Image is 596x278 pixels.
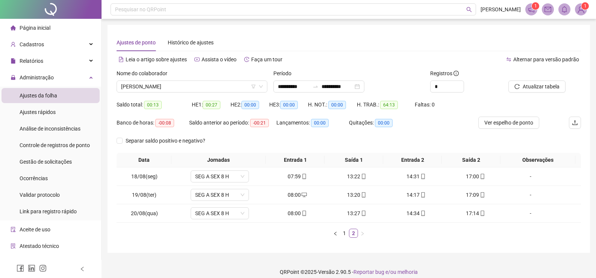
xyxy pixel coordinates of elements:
div: 07:59 [271,172,324,181]
img: 79979 [575,4,587,15]
div: 14:17 [390,191,443,199]
iframe: Intercom live chat [570,252,588,270]
th: Entrada 1 [266,153,325,167]
th: Observações [500,153,575,167]
span: file-text [118,57,124,62]
div: 08:00 [271,209,324,217]
span: history [244,57,249,62]
div: 14:31 [390,172,443,181]
li: Página anterior [331,229,340,238]
span: 00:00 [328,101,346,109]
span: info-circle [453,71,459,76]
div: 08:00 [271,191,324,199]
span: 00:00 [241,101,259,109]
div: HE 3: [269,100,308,109]
div: H. NOT.: [308,100,357,109]
th: Data [117,153,171,167]
span: mobile [301,211,307,216]
span: Reportar bug e/ou melhoria [353,269,418,275]
label: Período [273,69,296,77]
span: desktop [301,192,307,197]
span: -00:21 [250,119,269,127]
div: HE 2: [231,100,269,109]
span: audit [11,227,16,232]
span: Alternar para versão padrão [513,56,579,62]
div: Saldo total: [117,100,192,109]
span: 00:00 [280,101,298,109]
span: Ver espelho de ponto [484,118,533,127]
div: Quitações: [349,118,407,127]
span: Ajustes rápidos [20,109,56,115]
a: 2 [349,229,358,237]
li: 2 [349,229,358,238]
div: 17:00 [449,172,502,181]
th: Saída 2 [442,153,500,167]
span: Gerar QRCode [20,260,53,266]
div: Ajustes de ponto [117,38,156,47]
span: Análise de inconsistências [20,126,80,132]
span: bell [561,6,568,13]
button: left [331,229,340,238]
button: Ver espelho de ponto [478,117,539,129]
span: to [312,84,318,90]
span: Atestado técnico [20,243,59,249]
span: mobile [420,174,426,179]
span: down [240,193,245,197]
div: 13:27 [330,209,384,217]
span: Página inicial [20,25,50,31]
span: 64:13 [380,101,398,109]
span: left [333,231,338,236]
span: mobile [420,211,426,216]
div: Banco de horas: [117,118,189,127]
button: right [358,229,367,238]
sup: 1 [532,2,539,10]
div: 14:34 [390,209,443,217]
span: 20/08(qua) [131,210,158,216]
span: right [360,231,365,236]
span: Aceite de uso [20,226,50,232]
div: - [508,172,553,181]
span: -00:08 [155,119,174,127]
span: [PERSON_NAME] [481,5,521,14]
span: SEG A SEX 8 H [195,171,244,182]
span: lock [11,75,16,80]
span: Assista o vídeo [202,56,237,62]
span: mobile [360,174,366,179]
span: Ajustes da folha [20,93,57,99]
span: Link para registro rápido [20,208,77,214]
button: Atualizar tabela [508,81,566,93]
div: Saldo anterior ao período: [189,118,276,127]
span: down [240,211,245,216]
span: Relatórios [20,58,43,64]
span: Leia o artigo sobre ajustes [126,56,187,62]
span: home [11,25,16,30]
span: solution [11,243,16,249]
span: Faltas: 0 [415,102,435,108]
span: notification [528,6,535,13]
th: Saída 1 [325,153,383,167]
div: - [508,191,553,199]
div: H. TRAB.: [357,100,415,109]
span: linkedin [28,264,35,272]
span: upload [572,120,578,126]
span: LEONELA NOVAIS COSTA DA SILVA [121,81,263,92]
th: Entrada 2 [383,153,442,167]
span: SEG A SEX 8 H [195,189,244,201]
span: 19/08(ter) [132,192,156,198]
div: HE 1: [192,100,231,109]
span: left [80,266,85,272]
th: Jornadas [171,153,266,167]
span: mobile [479,211,485,216]
div: 13:22 [330,172,384,181]
span: 00:00 [375,119,393,127]
span: 18/08(seg) [131,173,158,179]
div: Lançamentos: [276,118,349,127]
span: reload [514,84,520,89]
span: 00:00 [311,119,329,127]
span: Administração [20,74,54,81]
li: Próxima página [358,229,367,238]
span: mobile [360,211,366,216]
span: Gestão de solicitações [20,159,72,165]
span: search [466,7,472,12]
span: mobile [420,192,426,197]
